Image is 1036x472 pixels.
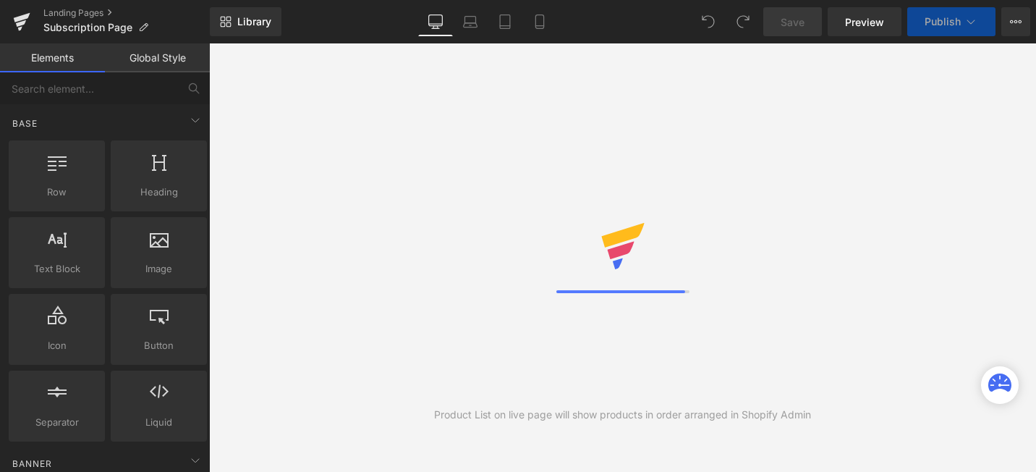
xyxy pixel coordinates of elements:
[43,7,210,19] a: Landing Pages
[13,415,101,430] span: Separator
[453,7,488,36] a: Laptop
[729,7,757,36] button: Redo
[925,16,961,28] span: Publish
[210,7,281,36] a: New Library
[488,7,522,36] a: Tablet
[115,415,203,430] span: Liquid
[907,7,995,36] button: Publish
[828,7,901,36] a: Preview
[418,7,453,36] a: Desktop
[13,185,101,200] span: Row
[43,22,132,33] span: Subscription Page
[115,338,203,353] span: Button
[11,457,54,471] span: Banner
[1001,7,1030,36] button: More
[11,117,39,130] span: Base
[237,15,271,28] span: Library
[105,43,210,72] a: Global Style
[522,7,557,36] a: Mobile
[694,7,723,36] button: Undo
[115,261,203,277] span: Image
[781,14,804,30] span: Save
[845,14,884,30] span: Preview
[434,407,811,423] div: Product List on live page will show products in order arranged in Shopify Admin
[115,185,203,200] span: Heading
[13,261,101,277] span: Text Block
[13,338,101,353] span: Icon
